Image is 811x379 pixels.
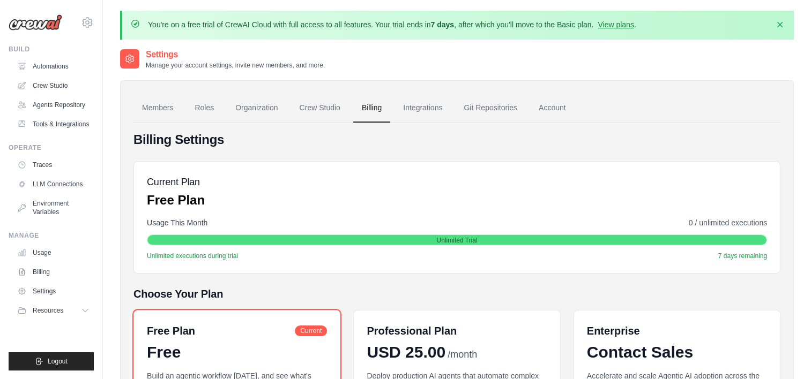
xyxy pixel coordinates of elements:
a: View plans [598,20,634,29]
span: Usage This Month [147,217,207,228]
span: Current [295,325,327,336]
span: 7 days remaining [718,252,767,260]
a: Integrations [395,94,451,123]
h5: Choose Your Plan [133,286,780,301]
a: Usage [13,244,94,261]
div: Build [9,45,94,54]
a: Crew Studio [13,77,94,94]
div: Free [147,343,327,362]
h6: Enterprise [587,323,767,338]
a: Environment Variables [13,195,94,221]
a: Automations [13,58,94,75]
span: Unlimited executions during trial [147,252,238,260]
p: Manage your account settings, invite new members, and more. [146,61,325,70]
button: Logout [9,352,94,370]
div: Contact Sales [587,343,767,362]
a: Billing [13,263,94,281]
span: USD 25.00 [367,343,445,362]
strong: 7 days [430,20,454,29]
h5: Current Plan [147,175,205,189]
span: Logout [48,357,68,366]
img: Logo [9,14,62,31]
span: 0 / unlimited executions [689,217,767,228]
span: Unlimited Trial [436,236,477,245]
a: Git Repositories [455,94,526,123]
div: Operate [9,143,94,152]
span: Resources [33,306,63,315]
a: Crew Studio [291,94,349,123]
a: Organization [227,94,286,123]
a: LLM Connections [13,176,94,193]
a: Agents Repository [13,96,94,113]
h4: Billing Settings [133,131,780,148]
button: Resources [13,302,94,319]
h6: Professional Plan [367,323,457,338]
a: Settings [13,283,94,300]
a: Account [530,94,575,123]
a: Tools & Integrations [13,116,94,133]
a: Roles [186,94,222,123]
span: /month [448,347,477,362]
h2: Settings [146,48,325,61]
h6: Free Plan [147,323,195,338]
p: You're on a free trial of CrewAI Cloud with full access to all features. Your trial ends in , aft... [148,19,636,30]
a: Traces [13,156,94,173]
a: Members [133,94,182,123]
a: Billing [353,94,390,123]
div: Manage [9,231,94,240]
p: Free Plan [147,192,205,209]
